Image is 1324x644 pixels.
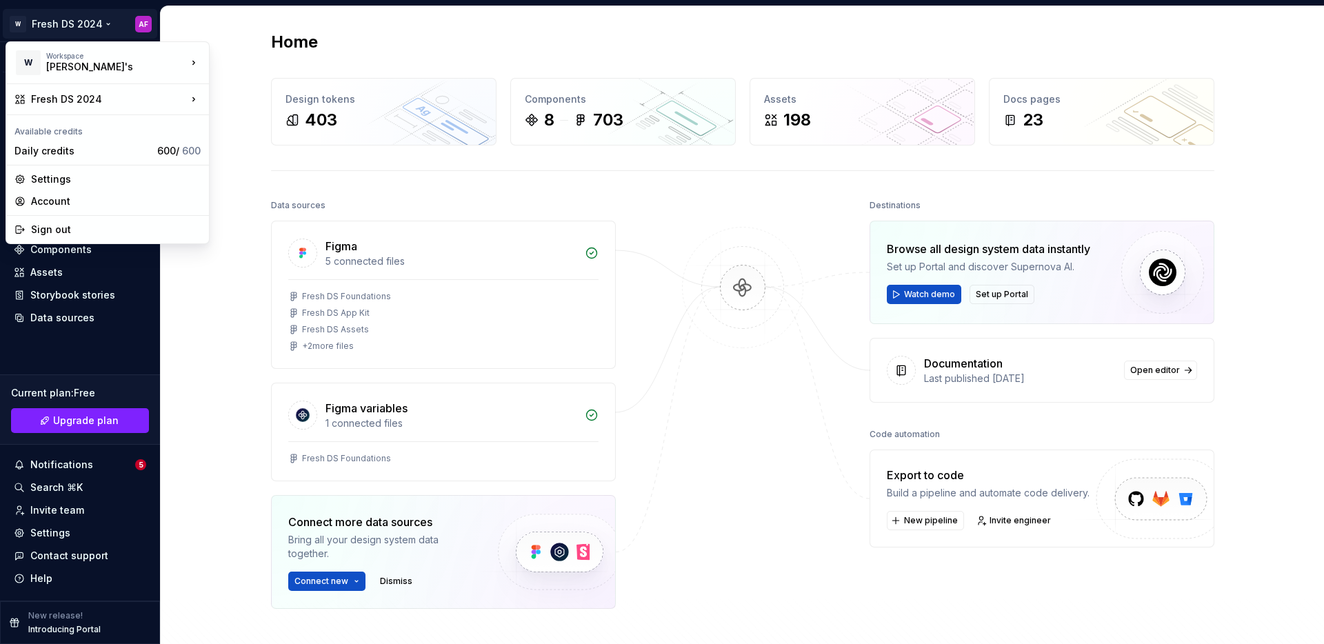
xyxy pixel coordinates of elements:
div: Settings [31,172,201,186]
span: 600 [182,145,201,157]
div: W [16,50,41,75]
div: Available credits [9,118,206,140]
div: Daily credits [14,144,152,158]
div: [PERSON_NAME]'s [46,60,163,74]
div: Fresh DS 2024 [31,92,187,106]
div: Workspace [46,52,187,60]
div: Account [31,194,201,208]
span: 600 / [157,145,201,157]
div: Sign out [31,223,201,237]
